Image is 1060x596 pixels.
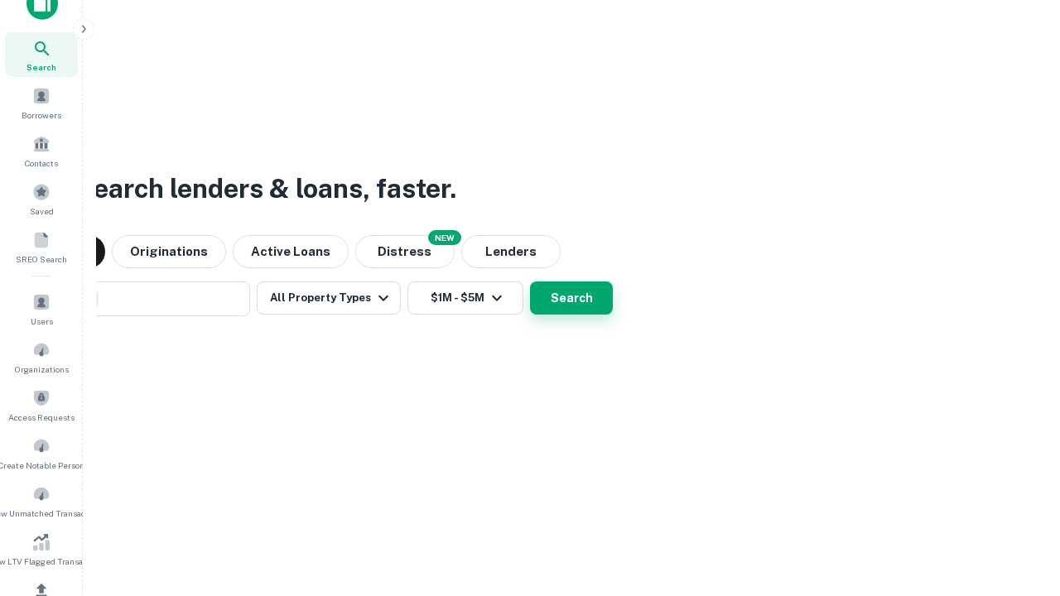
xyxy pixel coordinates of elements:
[5,80,78,125] a: Borrowers
[530,281,613,315] button: Search
[5,224,78,269] a: SREO Search
[26,60,56,74] span: Search
[16,252,67,266] span: SREO Search
[5,32,78,77] a: Search
[5,176,78,221] a: Saved
[15,363,69,376] span: Organizations
[428,230,461,245] div: NEW
[22,108,61,122] span: Borrowers
[5,430,78,475] a: Create Notable Person
[8,411,75,424] span: Access Requests
[25,156,58,170] span: Contacts
[355,235,455,268] button: Search distressed loans with lien and other non-mortgage details.
[5,478,78,523] a: Review Unmatched Transactions
[5,526,78,571] a: Review LTV Flagged Transactions
[5,286,78,331] a: Users
[31,315,53,328] span: Users
[257,281,401,315] button: All Property Types
[75,169,456,209] h3: Search lenders & loans, faster.
[407,281,523,315] button: $1M - $5M
[30,204,54,218] span: Saved
[5,128,78,173] a: Contacts
[977,464,1060,543] iframe: Chat Widget
[5,382,78,427] a: Access Requests
[233,235,349,268] button: Active Loans
[461,235,561,268] button: Lenders
[112,235,226,268] button: Originations
[5,334,78,379] a: Organizations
